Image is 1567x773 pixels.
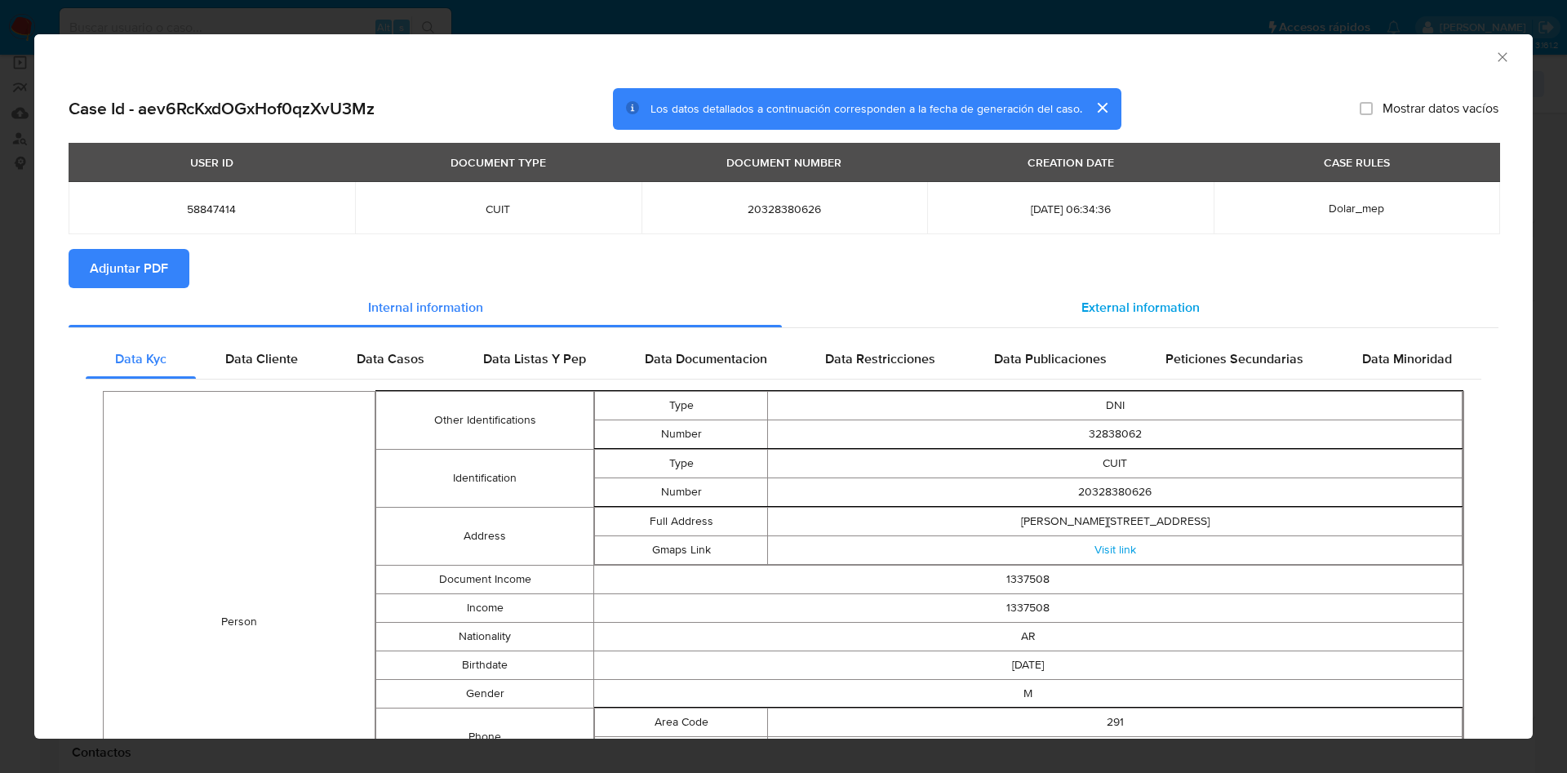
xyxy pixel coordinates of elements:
div: CREATION DATE [1018,149,1124,176]
td: 1337508 [593,593,1463,622]
div: CASE RULES [1314,149,1400,176]
span: Internal information [368,298,483,317]
td: Gmaps Link [594,535,768,564]
span: Data Listas Y Pep [483,349,586,368]
td: 291 [768,708,1463,736]
div: closure-recommendation-modal [34,34,1533,739]
span: Peticiones Secundarias [1165,349,1303,368]
span: 20328380626 [661,202,908,216]
span: Data Publicaciones [994,349,1107,368]
td: M [593,679,1463,708]
td: 20328380626 [768,478,1463,506]
td: AR [593,622,1463,651]
span: Data Documentacion [645,349,767,368]
span: Adjuntar PDF [90,251,168,287]
button: cerrar [1082,88,1121,127]
span: [DATE] 06:34:36 [947,202,1194,216]
span: External information [1081,298,1200,317]
span: 58847414 [88,202,335,216]
span: Data Cliente [225,349,298,368]
td: Nationality [376,622,593,651]
button: Adjuntar PDF [69,249,189,288]
td: [DATE] [593,651,1463,679]
td: DNI [768,391,1463,420]
span: Data Minoridad [1362,349,1452,368]
td: [PERSON_NAME][STREET_ADDRESS] [768,507,1463,535]
td: Number [594,736,768,765]
td: Type [594,391,768,420]
div: DOCUMENT TYPE [441,149,556,176]
td: 32838062 [768,420,1463,448]
td: Number [594,420,768,448]
td: Area Code [594,708,768,736]
span: Data Casos [357,349,424,368]
td: Document Income [376,565,593,593]
td: Income [376,593,593,622]
span: Mostrar datos vacíos [1383,100,1498,117]
span: Los datos detallados a continuación corresponden a la fecha de generación del caso. [650,100,1082,117]
td: Address [376,507,593,565]
td: 1337508 [593,565,1463,593]
div: DOCUMENT NUMBER [717,149,851,176]
button: Cerrar ventana [1494,49,1509,64]
h2: Case Id - aev6RcKxdOGxHof0qzXvU3Mz [69,98,375,119]
td: Identification [376,449,593,507]
span: CUIT [375,202,622,216]
div: Detailed info [69,288,1498,327]
td: Phone [376,708,593,766]
div: USER ID [180,149,243,176]
td: 4066378 [768,736,1463,765]
div: Detailed internal info [86,340,1481,379]
td: Type [594,449,768,478]
span: Data Kyc [115,349,166,368]
td: Full Address [594,507,768,535]
td: Other Identifications [376,391,593,449]
td: CUIT [768,449,1463,478]
input: Mostrar datos vacíos [1360,102,1373,115]
td: Gender [376,679,593,708]
a: Visit link [1094,541,1136,558]
span: Data Restricciones [825,349,935,368]
td: Number [594,478,768,506]
span: Dolar_mep [1329,200,1384,216]
td: Birthdate [376,651,593,679]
